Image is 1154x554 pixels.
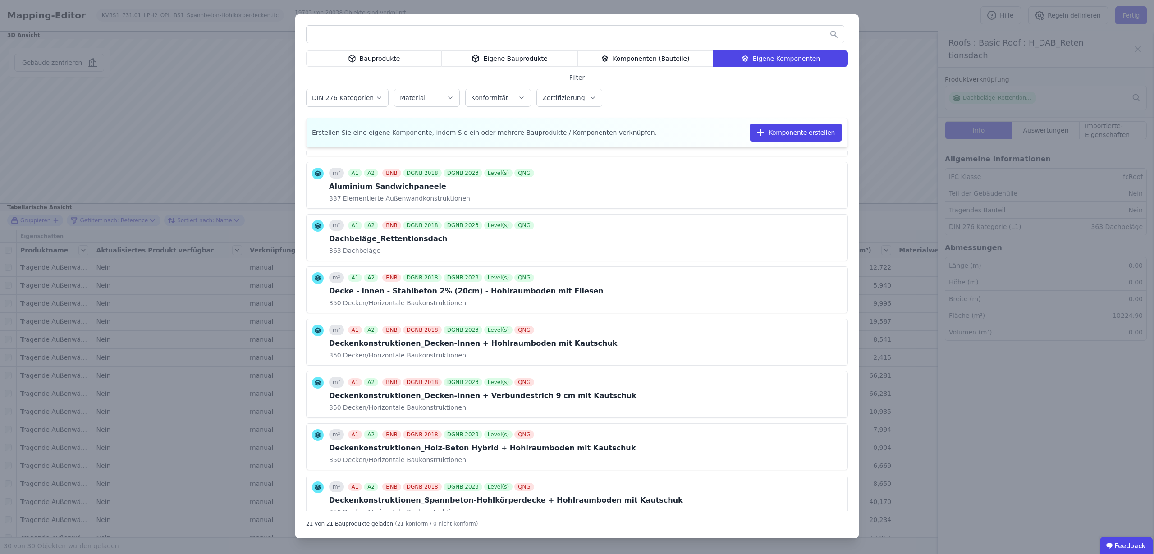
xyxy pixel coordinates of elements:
div: DGNB 2023 [444,274,482,282]
div: A2 [364,378,378,386]
label: DIN 276 Kategorien [312,94,376,101]
div: DGNB 2018 [403,430,442,439]
label: Zertifizierung [542,94,586,101]
div: A1 [348,221,362,229]
div: Level(s) [484,169,513,177]
div: A2 [364,326,378,334]
div: DGNB 2018 [403,326,442,334]
div: m² [329,429,344,440]
div: DGNB 2023 [444,430,482,439]
div: Eigene Komponenten [713,50,848,67]
div: A1 [348,483,362,491]
div: 21 von 21 Bauprodukte geladen [306,517,393,527]
div: BNB [382,483,401,491]
div: Aluminium Sandwichpaneele [329,181,536,192]
div: Komponenten (Bauteile) [577,50,713,67]
div: m² [329,272,344,283]
div: Dachbeläge_Rettentionsdach [329,234,536,244]
div: DGNB 2018 [403,378,442,386]
button: Material [394,89,459,106]
span: Decken/Horizontale Baukonstruktionen [341,508,466,517]
div: DGNB 2023 [444,221,482,229]
div: BNB [382,326,401,334]
div: m² [329,220,344,231]
button: Komponente erstellen [750,124,842,142]
div: m² [329,481,344,492]
button: Zertifizierung [537,89,602,106]
span: Filter [564,73,591,82]
div: DGNB 2018 [403,483,442,491]
div: Level(s) [484,326,513,334]
div: (21 konform / 0 nicht konform) [395,517,478,527]
div: DGNB 2023 [444,483,482,491]
span: 350 [329,298,341,307]
div: A1 [348,430,362,439]
span: Decken/Horizontale Baukonstruktionen [341,351,466,360]
span: 337 [329,194,341,203]
div: BNB [382,378,401,386]
div: DGNB 2018 [403,169,442,177]
div: QNG [514,326,534,334]
span: 350 [329,403,341,412]
div: BNB [382,274,401,282]
div: QNG [514,378,534,386]
div: BNB [382,169,401,177]
div: DGNB 2023 [444,378,482,386]
div: Deckenkonstruktionen_Spannbeton-Hohlkörperdecke + Hohlraumboden mit Kautschuk [329,495,683,506]
div: Level(s) [484,483,513,491]
div: QNG [514,169,534,177]
span: 350 [329,351,341,360]
span: 350 [329,455,341,464]
div: Deckenkonstruktionen_Decken-Innen + Verbundestrich 9 cm mit Kautschuk [329,390,637,401]
div: m² [329,377,344,388]
div: A2 [364,274,378,282]
button: DIN 276 Kategorien [307,89,388,106]
div: Level(s) [484,274,513,282]
span: Decken/Horizontale Baukonstruktionen [341,298,466,307]
div: A1 [348,274,362,282]
button: Konformität [466,89,531,106]
div: QNG [514,274,534,282]
span: Erstellen Sie eine eigene Komponente, indem Sie ein oder mehrere Bauprodukte / Komponenten verknü... [312,128,657,137]
div: DGNB 2018 [403,274,442,282]
span: 363 [329,246,341,255]
label: Material [400,94,427,101]
div: BNB [382,430,401,439]
div: Level(s) [484,378,513,386]
div: QNG [514,430,534,439]
div: BNB [382,221,401,229]
span: Decken/Horizontale Baukonstruktionen [341,455,466,464]
div: A2 [364,430,378,439]
div: Bauprodukte [306,50,442,67]
div: DGNB 2018 [403,221,442,229]
div: Deckenkonstruktionen_Holz-Beton Hybrid + Hohlraumboden mit Kautschuk [329,443,636,453]
span: Decken/Horizontale Baukonstruktionen [341,403,466,412]
div: DGNB 2023 [444,326,482,334]
div: A1 [348,378,362,386]
div: A2 [364,169,378,177]
div: QNG [514,483,534,491]
div: A2 [364,483,378,491]
div: A1 [348,326,362,334]
span: Elementierte Außenwandkonstruktionen [341,194,470,203]
label: Konformität [471,94,510,101]
span: Dachbeläge [341,246,380,255]
div: Decke - innen - Stahlbeton 2% (20cm) - Hohlraumboden mit Fliesen [329,286,604,297]
div: DGNB 2023 [444,169,482,177]
span: 350 [329,508,341,517]
div: m² [329,325,344,335]
div: QNG [514,221,534,229]
div: m² [329,168,344,179]
div: Eigene Bauprodukte [442,50,577,67]
div: A2 [364,221,378,229]
div: Level(s) [484,430,513,439]
div: A1 [348,169,362,177]
div: Deckenkonstruktionen_Decken-Innen + Hohlraumboden mit Kautschuk [329,338,618,349]
div: Level(s) [484,221,513,229]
